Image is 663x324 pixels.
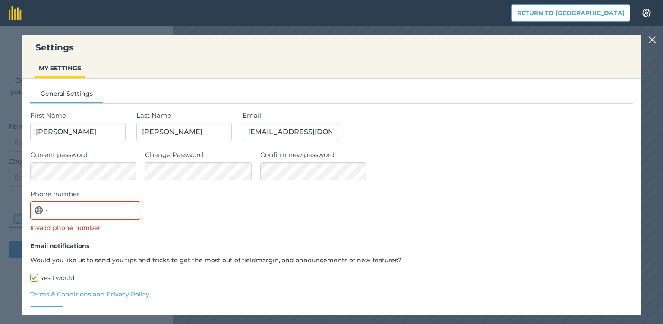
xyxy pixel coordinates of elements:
[260,150,633,160] label: Confirm new password
[31,202,51,219] button: Selected country
[30,255,633,265] p: Would you like us to send you tips and tricks to get the most out of fieldmargin, and announcemen...
[30,89,103,102] button: General Settings
[648,35,656,45] img: svg+xml;base64,PHN2ZyB4bWxucz0iaHR0cDovL3d3dy53My5vcmcvMjAwMC9zdmciIHdpZHRoPSIyMiIgaGVpZ2h0PSIzMC...
[35,60,85,76] button: MY SETTINGS
[9,6,22,20] img: fieldmargin Logo
[30,150,136,160] label: Current password
[511,4,630,22] button: Return to [GEOGRAPHIC_DATA]
[145,150,251,160] label: Change Password
[30,223,140,233] p: Invalid phone number
[30,110,128,121] label: First Name
[30,306,63,323] button: Save
[243,110,633,121] label: Email
[641,9,652,17] img: A cog icon
[30,289,633,299] a: Terms & Conditions and Privacy Policy
[30,274,633,283] label: Yes I would
[136,110,234,121] label: Last Name
[22,41,641,53] h3: Settings
[30,241,633,251] h4: Email notifications
[30,189,140,199] label: Phone number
